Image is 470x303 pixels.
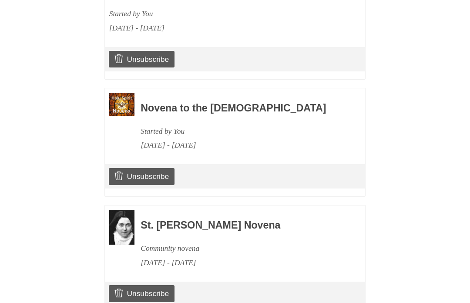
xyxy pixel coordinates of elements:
div: [DATE] - [DATE] [141,138,342,152]
a: Unsubscribe [109,168,175,185]
div: Started by You [109,7,310,21]
a: Unsubscribe [109,285,175,302]
a: Unsubscribe [109,51,175,67]
img: Novena image [109,210,134,245]
h3: Novena to the [DEMOGRAPHIC_DATA] [141,103,342,114]
div: [DATE] - [DATE] [141,256,342,270]
div: Started by You [141,124,342,138]
h3: St. [PERSON_NAME] Novena [141,220,342,231]
div: Community novena [141,241,342,256]
img: Novena image [109,93,134,116]
div: [DATE] - [DATE] [109,21,310,35]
